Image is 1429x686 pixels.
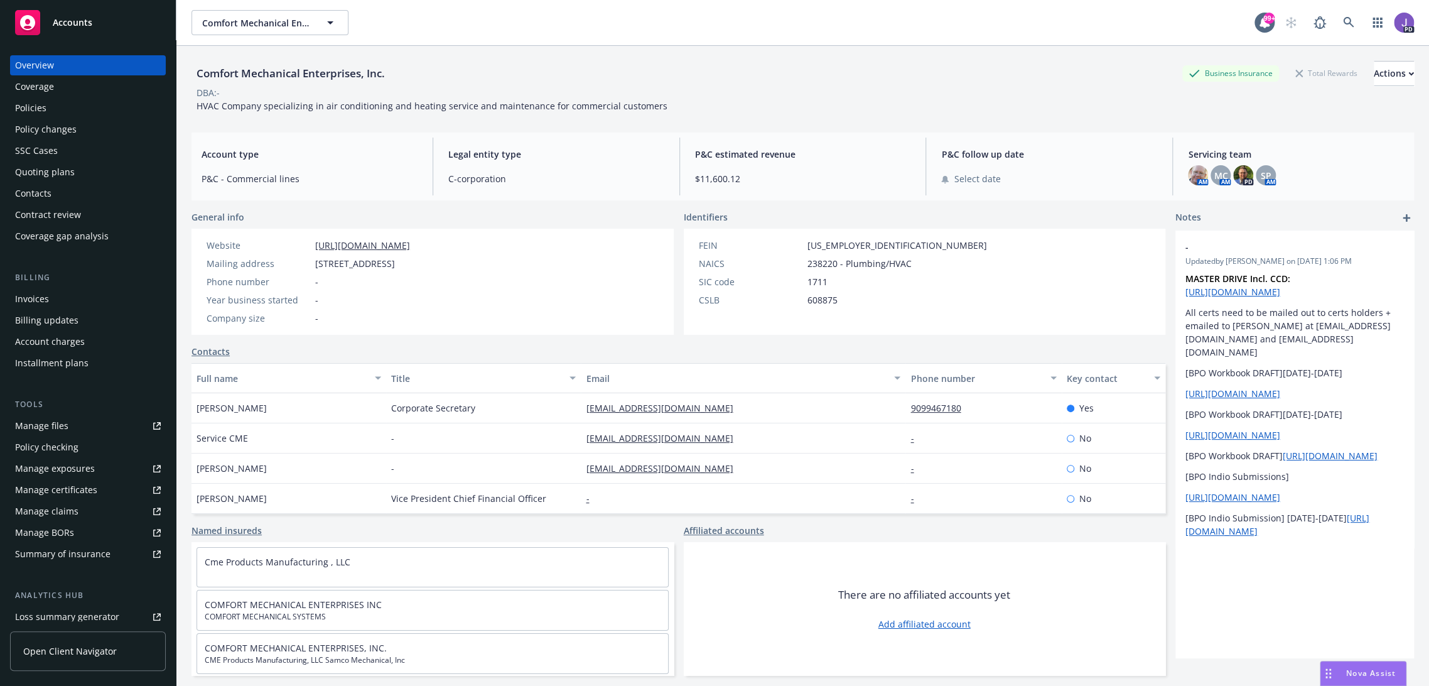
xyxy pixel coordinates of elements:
[1399,210,1414,226] a: add
[197,372,367,385] div: Full name
[448,172,664,185] span: C-corporation
[10,271,166,284] div: Billing
[10,226,166,246] a: Coverage gap analysis
[315,312,318,325] span: -
[10,501,166,521] a: Manage claims
[197,100,667,112] span: HVAC Company specializing in air conditioning and heating service and maintenance for commercial ...
[1062,363,1165,393] button: Key contact
[202,172,418,185] span: P&C - Commercial lines
[205,611,661,623] span: COMFORT MECHANICAL SYSTEMS
[315,293,318,307] span: -
[207,293,310,307] div: Year business started
[15,55,54,75] div: Overview
[10,183,166,204] a: Contacts
[391,401,475,415] span: Corporate Secretary
[1365,10,1390,35] a: Switch app
[197,432,248,445] span: Service CME
[1185,408,1404,421] p: [BPO Workbook DRAFT][DATE]-[DATE]
[699,293,802,307] div: CSLB
[10,119,166,139] a: Policy changes
[205,599,382,611] a: COMFORT MECHANICAL ENTERPRISES INC
[1289,65,1364,81] div: Total Rewards
[315,257,395,270] span: [STREET_ADDRESS]
[207,257,310,270] div: Mailing address
[191,524,262,537] a: Named insureds
[10,332,166,352] a: Account charges
[586,432,743,444] a: [EMAIL_ADDRESS][DOMAIN_NAME]
[699,257,802,270] div: NAICS
[10,437,166,457] a: Policy checking
[910,493,924,504] a: -
[10,589,166,602] div: Analytics hub
[15,310,78,330] div: Billing updates
[15,523,74,543] div: Manage BORs
[205,556,350,568] a: Cme Products Manufacturing , LLC
[15,544,111,564] div: Summary of insurance
[15,141,58,161] div: SSC Cases
[386,363,581,393] button: Title
[191,10,348,35] button: Comfort Mechanical Enterprises, Inc.
[15,353,89,373] div: Installment plans
[53,18,92,28] span: Accounts
[1185,429,1280,441] a: [URL][DOMAIN_NAME]
[10,141,166,161] a: SSC Cases
[10,459,166,479] a: Manage exposures
[1185,306,1404,359] p: All certs need to be mailed out to certs holders + emailed to [PERSON_NAME] at [EMAIL_ADDRESS][DO...
[699,275,802,288] div: SIC code
[10,289,166,309] a: Invoices
[15,416,68,436] div: Manage files
[10,77,166,97] a: Coverage
[878,618,971,631] a: Add affiliated account
[1079,401,1094,415] span: Yes
[15,162,75,182] div: Quoting plans
[1175,210,1201,226] span: Notes
[807,239,987,252] span: [US_EMPLOYER_IDENTIFICATION_NUMBER]
[10,607,166,627] a: Loss summary generator
[10,205,166,225] a: Contract review
[15,332,85,352] div: Account charges
[191,65,390,82] div: Comfort Mechanical Enterprises, Inc.
[910,402,971,414] a: 9099467180
[315,275,318,288] span: -
[910,432,924,444] a: -
[1079,492,1091,505] span: No
[205,642,387,654] a: COMFORT MECHANICAL ENTERPRISES, INC.
[191,210,244,224] span: General info
[1079,462,1091,475] span: No
[586,462,743,474] a: [EMAIL_ADDRESS][DOMAIN_NAME]
[1185,511,1404,538] p: [BPO Indio Submission] [DATE]-[DATE]
[15,98,46,118] div: Policies
[699,239,802,252] div: FEIN
[910,462,924,474] a: -
[191,345,230,358] a: Contacts
[202,16,311,30] span: Comfort Mechanical Enterprises, Inc.
[1214,169,1227,182] span: MC
[391,372,562,385] div: Title
[1175,231,1414,548] div: -Updatedby [PERSON_NAME] on [DATE] 1:06 PMMASTER DRIVE Incl. CCD: [URL][DOMAIN_NAME]All certs nee...
[391,432,394,445] span: -
[581,363,905,393] button: Email
[1188,148,1404,161] span: Servicing team
[1185,273,1290,285] strong: MASTER DRIVE Incl. CCD:
[1185,241,1371,254] span: -
[1185,388,1280,400] a: [URL][DOMAIN_NAME]
[10,353,166,373] a: Installment plans
[586,493,599,504] a: -
[10,480,166,500] a: Manage certificates
[1307,10,1332,35] a: Report a Bug
[10,523,166,543] a: Manage BORs
[15,205,81,225] div: Contract review
[15,119,77,139] div: Policy changes
[941,148,1157,161] span: P&C follow up date
[391,492,546,505] span: Vice President Chief Financial Officer
[191,363,386,393] button: Full name
[684,524,764,537] a: Affiliated accounts
[197,462,267,475] span: [PERSON_NAME]
[207,239,310,252] div: Website
[207,275,310,288] div: Phone number
[1394,13,1414,33] img: photo
[1263,13,1275,24] div: 99+
[1283,450,1378,462] a: [URL][DOMAIN_NAME]
[448,148,664,161] span: Legal entity type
